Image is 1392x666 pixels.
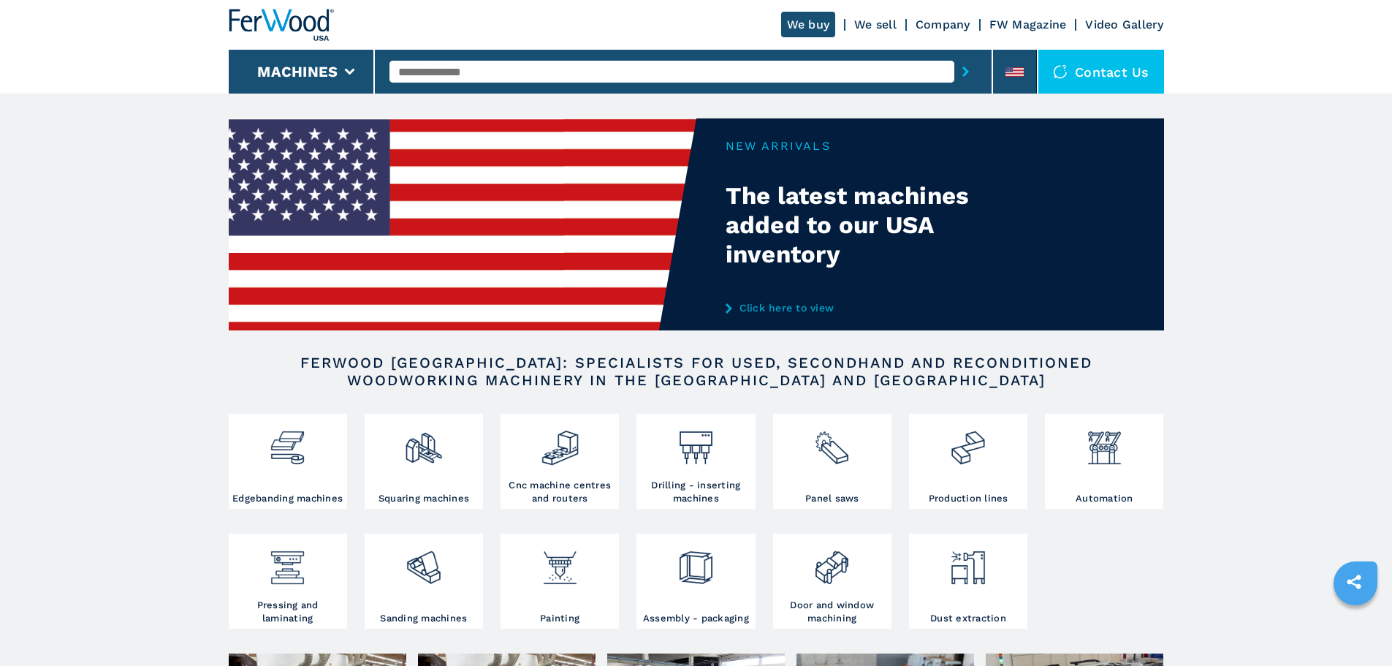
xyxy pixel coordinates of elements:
[1053,64,1068,79] img: Contact us
[773,414,891,509] a: Panel saws
[229,9,334,41] img: Ferwood
[404,537,443,587] img: levigatrici_2.png
[1038,50,1164,94] div: Contact us
[504,479,615,505] h3: Cnc machine centres and routers
[229,414,347,509] a: Edgebanding machines
[909,414,1027,509] a: Production lines
[948,417,987,467] img: linee_di_produzione_2.png
[777,599,888,625] h3: Door and window machining
[929,492,1008,505] h3: Production lines
[677,417,715,467] img: foratrici_inseritrici_2.png
[1045,414,1163,509] a: Automation
[636,534,755,629] a: Assembly - packaging
[989,18,1067,31] a: FW Magazine
[916,18,970,31] a: Company
[636,414,755,509] a: Drilling - inserting machines
[677,537,715,587] img: montaggio_imballaggio_2.png
[781,12,836,37] a: We buy
[643,612,749,625] h3: Assembly - packaging
[813,417,851,467] img: sezionatrici_2.png
[501,414,619,509] a: Cnc machine centres and routers
[954,55,977,88] button: submit-button
[541,537,579,587] img: verniciatura_1.png
[541,417,579,467] img: centro_di_lavoro_cnc_2.png
[268,537,307,587] img: pressa-strettoia.png
[640,479,751,505] h3: Drilling - inserting machines
[275,354,1117,389] h2: FERWOOD [GEOGRAPHIC_DATA]: SPECIALISTS FOR USED, SECONDHAND AND RECONDITIONED WOODWORKING MACHINE...
[854,18,897,31] a: We sell
[1330,600,1381,655] iframe: Chat
[268,417,307,467] img: bordatrici_1.png
[1085,417,1124,467] img: automazione.png
[540,612,579,625] h3: Painting
[229,534,347,629] a: Pressing and laminating
[229,118,696,330] img: The latest machines added to our USA inventory
[379,492,469,505] h3: Squaring machines
[380,612,467,625] h3: Sanding machines
[365,414,483,509] a: Squaring machines
[909,534,1027,629] a: Dust extraction
[1076,492,1133,505] h3: Automation
[773,534,891,629] a: Door and window machining
[948,537,987,587] img: aspirazione_1.png
[232,492,343,505] h3: Edgebanding machines
[365,534,483,629] a: Sanding machines
[1085,18,1163,31] a: Video Gallery
[813,537,851,587] img: lavorazione_porte_finestre_2.png
[501,534,619,629] a: Painting
[805,492,859,505] h3: Panel saws
[232,599,343,625] h3: Pressing and laminating
[1336,564,1372,600] a: sharethis
[930,612,1006,625] h3: Dust extraction
[726,302,1012,314] a: Click here to view
[257,63,338,80] button: Machines
[404,417,443,467] img: squadratrici_2.png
